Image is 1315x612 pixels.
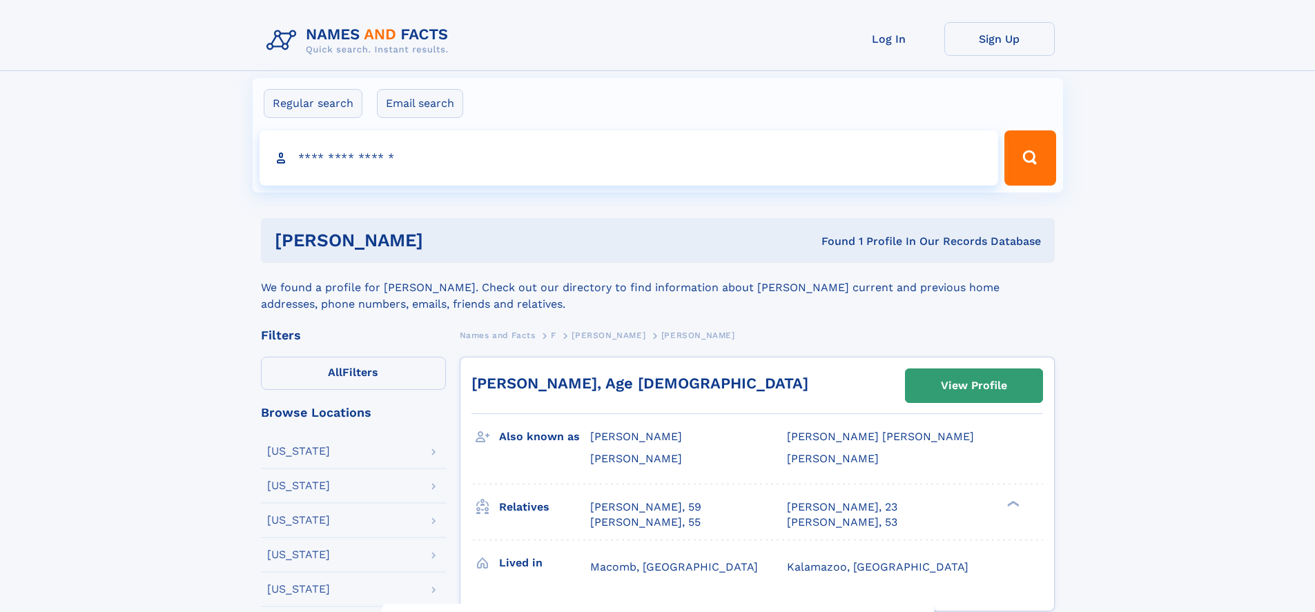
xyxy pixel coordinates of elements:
span: Kalamazoo, [GEOGRAPHIC_DATA] [787,560,968,573]
h3: Lived in [499,551,590,575]
span: [PERSON_NAME] [590,430,682,443]
span: [PERSON_NAME] [572,330,645,340]
div: ❯ [1004,499,1020,508]
a: [PERSON_NAME], 53 [787,515,897,530]
label: Filters [261,357,446,390]
div: View Profile [941,370,1007,402]
h3: Relatives [499,495,590,519]
span: [PERSON_NAME] [PERSON_NAME] [787,430,974,443]
span: F [551,330,556,340]
h1: [PERSON_NAME] [275,232,623,249]
a: [PERSON_NAME], Age [DEMOGRAPHIC_DATA] [471,375,808,392]
div: [US_STATE] [267,549,330,560]
a: [PERSON_NAME] [572,326,645,344]
label: Email search [377,89,463,118]
div: [US_STATE] [267,446,330,457]
div: Filters [261,329,446,342]
button: Search Button [1004,130,1055,186]
a: Log In [834,22,944,56]
div: [US_STATE] [267,584,330,595]
div: Browse Locations [261,406,446,419]
a: [PERSON_NAME], 23 [787,500,897,515]
div: [US_STATE] [267,515,330,526]
a: Sign Up [944,22,1055,56]
span: [PERSON_NAME] [787,452,879,465]
span: [PERSON_NAME] [661,330,735,340]
a: Names and Facts [460,326,536,344]
label: Regular search [264,89,362,118]
a: F [551,326,556,344]
a: [PERSON_NAME], 55 [590,515,701,530]
span: All [328,366,342,379]
div: [US_STATE] [267,480,330,491]
img: Logo Names and Facts [261,22,460,59]
div: Found 1 Profile In Our Records Database [622,234,1041,249]
span: Macomb, [GEOGRAPHIC_DATA] [590,560,758,573]
a: View Profile [906,369,1042,402]
span: [PERSON_NAME] [590,452,682,465]
h3: Also known as [499,425,590,448]
a: [PERSON_NAME], 59 [590,500,701,515]
div: We found a profile for [PERSON_NAME]. Check out our directory to find information about [PERSON_N... [261,263,1055,313]
input: search input [260,130,999,186]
